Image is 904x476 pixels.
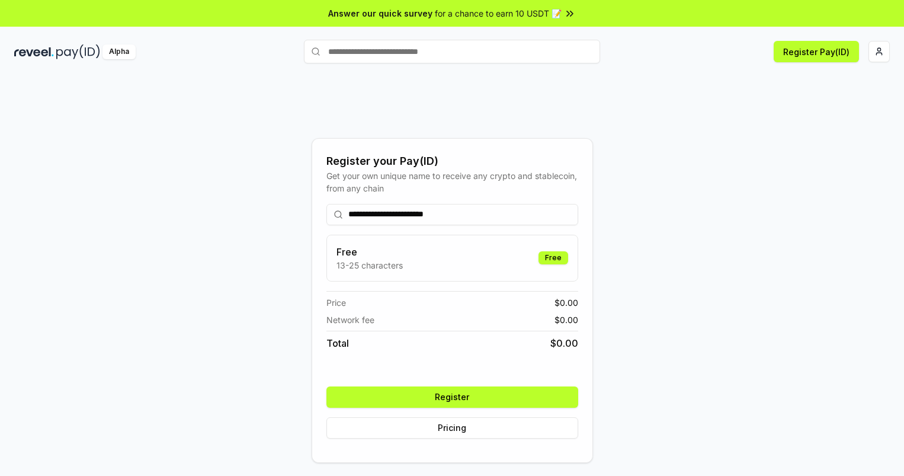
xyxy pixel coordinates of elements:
[326,386,578,408] button: Register
[326,296,346,309] span: Price
[102,44,136,59] div: Alpha
[336,245,403,259] h3: Free
[435,7,562,20] span: for a chance to earn 10 USDT 📝
[326,314,374,326] span: Network fee
[14,44,54,59] img: reveel_dark
[554,296,578,309] span: $ 0.00
[56,44,100,59] img: pay_id
[336,259,403,271] p: 13-25 characters
[326,336,349,350] span: Total
[774,41,859,62] button: Register Pay(ID)
[326,153,578,170] div: Register your Pay(ID)
[538,251,568,264] div: Free
[326,170,578,194] div: Get your own unique name to receive any crypto and stablecoin, from any chain
[550,336,578,350] span: $ 0.00
[326,417,578,439] button: Pricing
[554,314,578,326] span: $ 0.00
[328,7,432,20] span: Answer our quick survey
